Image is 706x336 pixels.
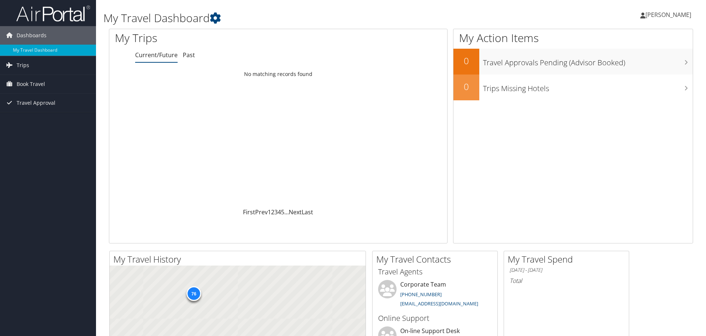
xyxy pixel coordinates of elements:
[400,291,442,298] a: [PHONE_NUMBER]
[378,267,492,277] h3: Travel Agents
[103,10,500,26] h1: My Travel Dashboard
[135,51,178,59] a: Current/Future
[289,208,302,216] a: Next
[453,49,693,75] a: 0Travel Approvals Pending (Advisor Booked)
[271,208,274,216] a: 2
[17,56,29,75] span: Trips
[376,253,497,266] h2: My Travel Contacts
[16,5,90,22] img: airportal-logo.png
[378,313,492,323] h3: Online Support
[255,208,268,216] a: Prev
[483,80,693,94] h3: Trips Missing Hotels
[268,208,271,216] a: 1
[113,253,366,266] h2: My Travel History
[278,208,281,216] a: 4
[284,208,289,216] span: …
[17,26,47,45] span: Dashboards
[645,11,691,19] span: [PERSON_NAME]
[281,208,284,216] a: 5
[302,208,313,216] a: Last
[274,208,278,216] a: 3
[508,253,629,266] h2: My Travel Spend
[453,30,693,46] h1: My Action Items
[115,30,301,46] h1: My Trips
[483,54,693,68] h3: Travel Approvals Pending (Advisor Booked)
[109,67,447,81] td: No matching records found
[17,75,45,93] span: Book Travel
[510,277,623,285] h6: Total
[640,4,699,26] a: [PERSON_NAME]
[400,300,478,307] a: [EMAIL_ADDRESS][DOMAIN_NAME]
[510,267,623,274] h6: [DATE] - [DATE]
[453,55,479,67] h2: 0
[183,51,195,59] a: Past
[243,208,255,216] a: First
[453,75,693,100] a: 0Trips Missing Hotels
[186,286,201,301] div: 76
[453,80,479,93] h2: 0
[374,280,496,310] li: Corporate Team
[17,94,55,112] span: Travel Approval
